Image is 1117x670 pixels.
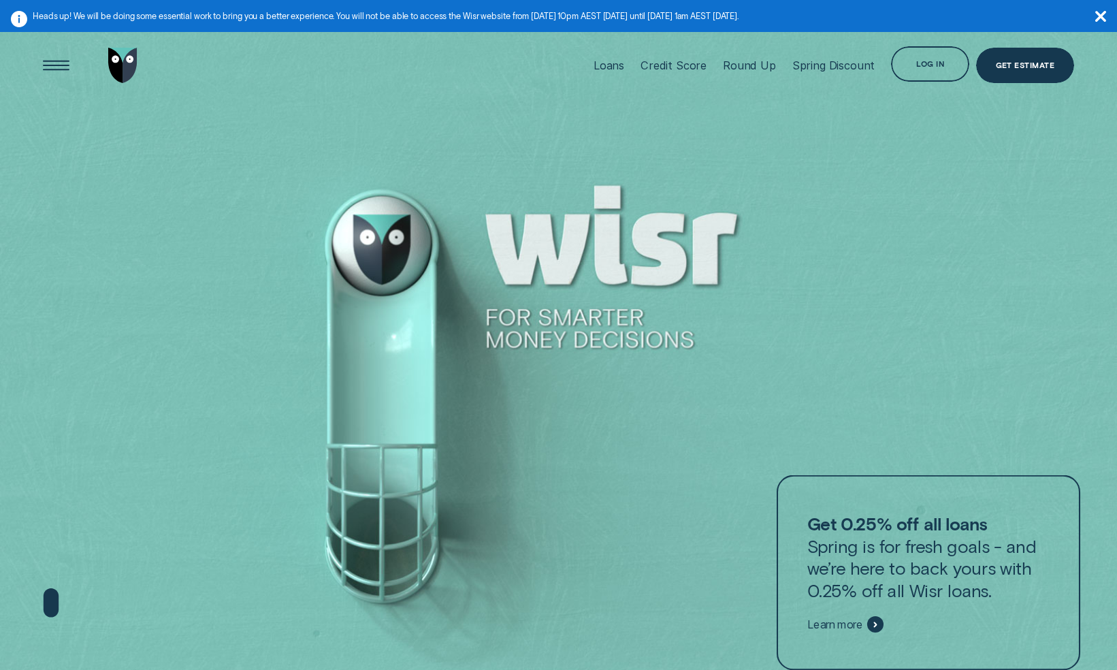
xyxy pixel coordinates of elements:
span: Learn more [807,618,862,631]
a: Loans [594,26,624,104]
a: Get Estimate [976,48,1074,83]
a: Credit Score [641,26,707,104]
img: Wisr [108,48,137,83]
div: Credit Score [641,59,707,72]
a: Round Up [723,26,776,104]
button: Log in [891,46,969,82]
strong: Get 0.25% off all loans [807,512,987,533]
button: Open Menu [39,48,74,83]
div: Round Up [723,59,776,72]
p: Spring is for fresh goals - and we’re here to back yours with 0.25% off all Wisr loans. [807,512,1050,601]
div: Loans [594,59,624,72]
a: Spring Discount [792,26,875,104]
div: Spring Discount [792,59,875,72]
a: Go to home page [105,26,140,104]
a: Get 0.25% off all loansSpring is for fresh goals - and we’re here to back yours with 0.25% off al... [777,475,1081,670]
